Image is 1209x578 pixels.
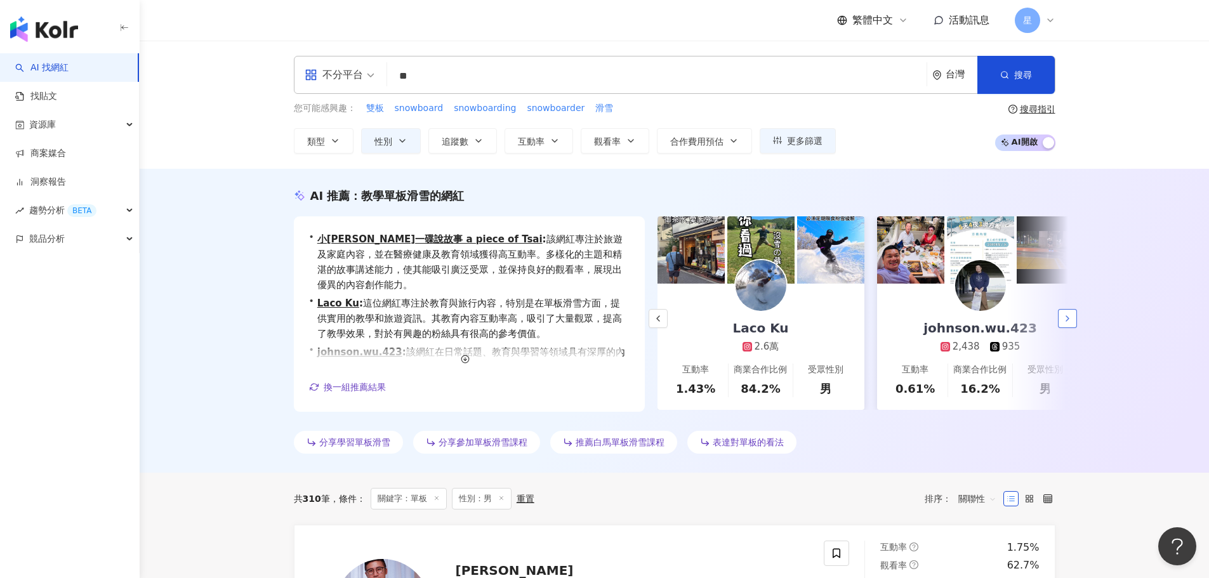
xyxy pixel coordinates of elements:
[720,319,801,337] div: Laco Ku
[820,381,831,397] div: 男
[1158,527,1196,565] iframe: Help Scout Beacon - Open
[543,233,546,245] span: :
[15,206,24,215] span: rise
[366,102,385,115] button: 雙板
[955,260,1006,311] img: KOL Avatar
[949,14,989,26] span: 活動訊息
[294,494,330,504] div: 共 筆
[526,102,585,115] button: snowboarder
[310,188,465,204] div: AI 推薦 ：
[67,204,96,217] div: BETA
[895,381,935,397] div: 0.61%
[576,437,664,447] span: 推薦白馬單板滑雪課程
[877,284,1084,410] a: johnson.wu.4232,438935互動率0.61%商業合作比例16.2%受眾性別男
[361,189,464,202] span: 教學單板滑雪的網紅
[317,233,543,245] a: 小[PERSON_NAME]一碟說故事 a piece of Tsai
[877,216,944,284] img: post-image
[324,382,386,392] span: 換一組推薦結果
[797,216,864,284] img: post-image
[595,102,614,115] button: 滑雪
[456,563,574,578] span: [PERSON_NAME]
[1007,558,1040,572] div: 62.7%
[657,216,725,284] img: post-image
[402,346,406,358] span: :
[657,284,864,410] a: Laco Ku2.6萬互動率1.43%商業合作比例84.2%受眾性別男
[307,136,325,147] span: 類型
[442,136,468,147] span: 追蹤數
[880,560,907,570] span: 觀看率
[902,364,928,376] div: 互動率
[909,542,918,551] span: question-circle
[309,378,386,397] button: 換一組推薦結果
[517,494,534,504] div: 重置
[10,16,78,42] img: logo
[1014,70,1032,80] span: 搜尋
[1002,340,1021,353] div: 935
[29,196,96,225] span: 趨勢分析
[953,364,1007,376] div: 商業合作比例
[1008,105,1017,114] span: question-circle
[439,437,527,447] span: 分享參加單板滑雪課程
[1023,13,1032,27] span: 星
[594,136,621,147] span: 觀看率
[359,298,363,309] span: :
[657,128,752,154] button: 合作費用預估
[1007,541,1040,555] div: 1.75%
[852,13,893,27] span: 繁體中文
[1027,364,1063,376] div: 受眾性別
[317,298,359,309] a: Laco Ku
[309,296,630,341] div: •
[294,128,353,154] button: 類型
[303,494,321,504] span: 310
[909,560,918,569] span: question-circle
[317,296,630,341] span: 這位網紅專注於教育與旅行內容，特別是在單板滑雪方面，提供實用的教學和旅遊資訊。其教育內容互動率高，吸引了大量觀眾，提高了教學效果，對於有興趣的粉絲具有很高的參考價值。
[958,489,996,509] span: 關聯性
[1020,104,1055,114] div: 搜尋指引
[309,232,630,292] div: •
[595,102,613,115] span: 滑雪
[454,102,516,115] span: snowboarding
[808,364,843,376] div: 受眾性別
[1040,381,1051,397] div: 男
[505,128,573,154] button: 互動率
[305,65,363,85] div: 不分平台
[741,381,780,397] div: 84.2%
[932,70,942,80] span: environment
[682,364,709,376] div: 互動率
[317,345,630,390] span: 該網紅在日常話題、教育與學習等領域具有深厚的內容創作，運動和旅遊貼文的互動率和觀看率表現良好，特別是在滑雪和臺灣旅遊方面，能吸引相關受眾的關注，適合進一步的品牌合作。
[15,176,66,188] a: 洞察報告
[880,542,907,552] span: 互動率
[947,216,1014,284] img: post-image
[760,128,836,154] button: 更多篩選
[319,437,390,447] span: 分享學習單板滑雪
[452,488,512,509] span: 性別：男
[366,102,384,115] span: 雙板
[15,147,66,160] a: 商案媒合
[977,56,1055,94] button: 搜尋
[925,489,1003,509] div: 排序：
[960,381,1000,397] div: 16.2%
[317,232,630,292] span: 該網紅專注於旅遊及家庭內容，並在醫療健康及教育領域獲得高互動率。多樣化的主題和精湛的故事講述能力，使其能吸引廣泛受眾，並保持良好的觀看率，展現出優異的內容創作能力。
[1017,216,1084,284] img: post-image
[713,437,784,447] span: 表達對單板的看法
[317,346,402,358] a: johnson.wu.423
[736,260,786,311] img: KOL Avatar
[15,90,57,103] a: 找貼文
[953,340,980,353] div: 2,438
[309,345,630,390] div: •
[518,136,545,147] span: 互動率
[676,381,715,397] div: 1.43%
[581,128,649,154] button: 觀看率
[29,110,56,139] span: 資源庫
[305,69,317,81] span: appstore
[670,136,723,147] span: 合作費用預估
[527,102,585,115] span: snowboarder
[428,128,497,154] button: 追蹤數
[394,102,444,115] button: snowboard
[29,225,65,253] span: 競品分析
[374,136,392,147] span: 性別
[294,102,356,115] span: 您可能感興趣：
[330,494,366,504] span: 條件 ：
[755,340,779,353] div: 2.6萬
[946,69,977,80] div: 台灣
